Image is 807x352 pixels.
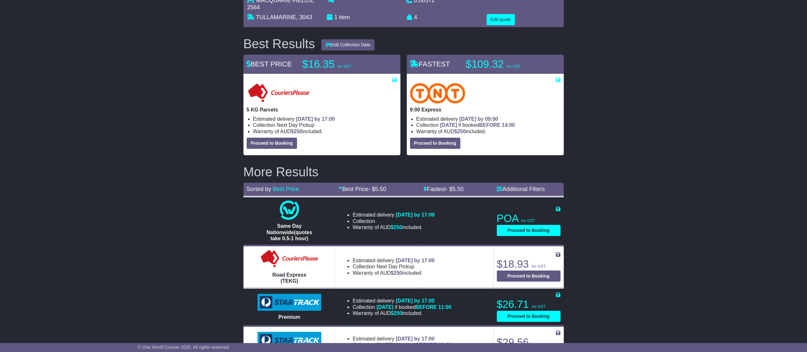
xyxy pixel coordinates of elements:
span: [DATE] [377,304,393,310]
span: 250 [294,129,303,134]
p: $29.56 [497,336,561,349]
span: FASTEST [410,60,450,68]
span: [DATE] by 17:00 [396,336,435,341]
span: , 3043 [296,14,312,20]
li: Collection [353,218,435,224]
span: Same Day Nationwide(quotes take 0.5-1 hour) [266,223,312,241]
span: 250 [394,310,402,316]
span: [DATE] by 17:00 [396,298,435,303]
span: Next Day Pickup [277,122,314,128]
img: One World Courier: Same Day Nationwide(quotes take 0.5-1 hour) [280,201,299,220]
li: Estimated delivery [353,212,435,218]
span: 5.50 [375,186,386,192]
span: $ [291,129,303,134]
li: Collection [353,264,435,270]
span: inc GST [532,342,546,347]
span: $ [391,225,402,230]
button: Proceed to Booking [497,271,561,282]
span: if booked [377,304,451,310]
li: Estimated delivery [416,116,561,122]
span: inc GST [532,264,546,269]
p: $18.93 [497,258,561,271]
li: Estimated delivery [353,336,451,342]
li: Collection [416,122,561,128]
h2: More Results [243,165,564,179]
span: inc GST [521,218,535,223]
li: Estimated delivery [353,257,435,264]
span: item [339,14,350,20]
span: [DATE] by 09:00 [460,116,498,122]
span: Premium [279,314,300,320]
li: Collection [353,304,451,310]
span: 11:00 [438,304,452,310]
span: BEFORE [415,304,437,310]
span: [DATE] [440,122,457,128]
li: Estimated delivery [253,116,397,122]
img: StarTrack: Premium [258,294,321,311]
span: 14:00 [502,122,515,128]
img: CouriersPlease: Road Express (TEKG) [259,249,320,269]
span: inc GST [338,64,351,69]
img: TNT Domestic: 9:00 Express [410,83,466,103]
li: Warranty of AUD included. [253,128,397,134]
a: Best Price [273,186,299,192]
span: TULLAMARINE [256,14,296,20]
button: Edit quote [487,14,515,25]
span: [DATE] [377,342,393,348]
p: POA [497,212,561,225]
span: © One World Courier 2025. All rights reserved. [138,345,230,350]
span: $ [391,270,402,276]
span: [DATE] by 17:00 [396,258,435,263]
span: BEST PRICE [247,60,292,68]
a: Best Price- $5.50 [339,186,386,192]
img: CouriersPlease: 5 KG Parcels [247,83,311,103]
button: Proceed to Booking [497,311,561,322]
span: 4 [414,14,417,20]
li: Collection [253,122,397,128]
span: BEFORE [479,122,501,128]
p: 5 KG Parcels [247,107,397,113]
button: Proceed to Booking [247,138,297,149]
span: 5.50 [452,186,464,192]
span: [DATE] by 17:00 [396,212,435,218]
span: if booked [440,122,515,128]
a: Fastest- $5.50 [423,186,464,192]
span: Next Day Pickup [377,264,414,269]
button: Proceed to Booking [410,138,460,149]
span: Sorted by [247,186,271,192]
button: Edit Collection Date [321,39,375,50]
span: BEFORE [415,342,437,348]
p: $26.71 [497,298,561,311]
span: inc GST [507,64,520,69]
li: Estimated delivery [353,298,451,304]
p: 9:00 Express [410,107,561,113]
span: $ [391,310,402,316]
span: 250 [457,129,466,134]
li: Collection [353,342,451,348]
span: - $ [368,186,386,192]
button: Proceed to Booking [497,225,561,236]
p: $16.35 [303,58,382,71]
a: Additional Filters [497,186,545,192]
div: Best Results [240,37,318,51]
span: 1 [334,14,338,20]
span: if booked [377,342,451,348]
li: Warranty of AUD included. [416,128,561,134]
span: 250 [394,270,402,276]
span: inc GST [532,304,546,309]
span: 250 [394,225,402,230]
p: $109.32 [466,58,546,71]
span: - $ [446,186,464,192]
span: [DATE] by 17:00 [296,116,335,122]
li: Warranty of AUD included. [353,270,435,276]
img: StarTrack: Express [258,332,321,349]
span: 11:00 [438,342,452,348]
span: Road Express (TEKG) [273,272,307,284]
span: $ [454,129,466,134]
li: Warranty of AUD included. [353,310,451,316]
li: Warranty of AUD included. [353,224,435,230]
